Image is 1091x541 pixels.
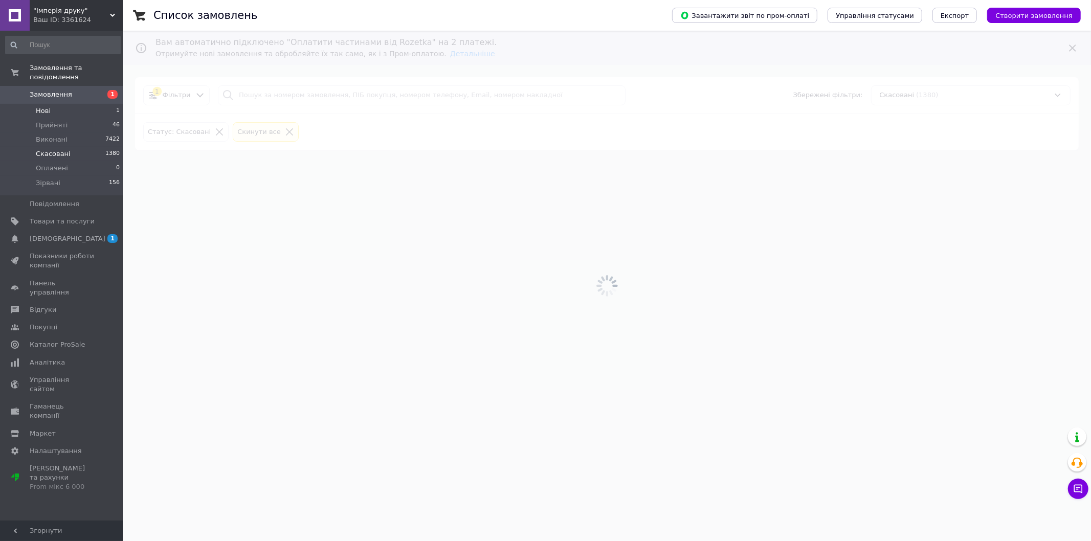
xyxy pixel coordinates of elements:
span: Скасовані [36,149,71,159]
input: Пошук [5,36,121,54]
button: Завантажити звіт по пром-оплаті [672,8,817,23]
span: Зірвані [36,178,60,188]
span: Маркет [30,429,56,438]
span: 1 [107,234,118,243]
div: Prom мікс 6 000 [30,482,95,491]
span: Каталог ProSale [30,340,85,349]
span: Завантажити звіт по пром-оплаті [680,11,809,20]
span: Налаштування [30,446,82,456]
h1: Список замовлень [153,9,257,21]
span: Гаманець компанії [30,402,95,420]
span: Управління сайтом [30,375,95,394]
span: Замовлення [30,90,72,99]
span: Показники роботи компанії [30,252,95,270]
span: 1380 [105,149,120,159]
div: Ваш ID: 3361624 [33,15,123,25]
span: 46 [113,121,120,130]
button: Створити замовлення [987,8,1081,23]
span: [DEMOGRAPHIC_DATA] [30,234,105,243]
span: Аналітика [30,358,65,367]
button: Управління статусами [828,8,922,23]
span: Прийняті [36,121,68,130]
a: Створити замовлення [977,11,1081,19]
span: "Імперія друку" [33,6,110,15]
span: Управління статусами [836,12,914,19]
span: [PERSON_NAME] та рахунки [30,464,95,492]
span: Панель управління [30,279,95,297]
span: Нові [36,106,51,116]
span: 0 [116,164,120,173]
span: Виконані [36,135,68,144]
span: Замовлення та повідомлення [30,63,123,82]
span: 7422 [105,135,120,144]
span: Повідомлення [30,199,79,209]
span: 1 [107,90,118,99]
span: Оплачені [36,164,68,173]
span: Експорт [941,12,969,19]
span: Створити замовлення [995,12,1073,19]
button: Чат з покупцем [1068,479,1088,499]
span: Товари та послуги [30,217,95,226]
span: Відгуки [30,305,56,314]
span: Покупці [30,323,57,332]
button: Експорт [932,8,977,23]
span: 156 [109,178,120,188]
span: 1 [116,106,120,116]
